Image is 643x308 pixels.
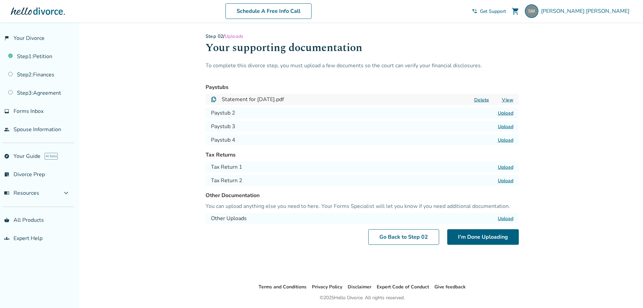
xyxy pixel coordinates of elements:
[541,7,632,15] span: [PERSON_NAME] [PERSON_NAME]
[211,176,242,185] h4: Tax Return 2
[498,215,513,222] label: Upload
[4,189,39,197] span: Resources
[222,95,284,103] h4: Statement for [DATE].pdf
[206,40,519,62] h1: Your supporting documentation
[498,110,513,116] label: Upload
[211,163,242,171] h4: Tax Return 1
[206,202,519,210] p: You can upload anything else you need to here. Your Forms Specialist will let you know if you nee...
[472,8,477,14] span: phone_in_talk
[62,189,70,197] span: expand_more
[502,97,513,103] a: View
[4,236,9,241] span: groups
[377,284,429,290] a: Expert Code of Conduct
[225,3,312,19] a: Schedule A Free Info Call
[4,127,9,132] span: people
[320,294,405,302] div: © 2025 Hello Divorce. All rights reserved.
[206,83,519,91] h3: Paystubs
[14,108,44,115] span: Forms Inbox
[211,109,235,117] h4: Paystub 2
[206,33,519,40] div: /
[480,8,506,15] span: Get Support
[498,164,513,170] label: Upload
[498,177,513,184] label: Upload
[206,151,519,159] h3: Tax Returns
[4,109,9,114] span: inbox
[525,4,538,18] img: stacy_morales@hotmail.com
[498,137,513,143] label: Upload
[206,33,223,40] a: Step 02
[368,229,439,245] a: Go Back to Step 02
[206,62,519,78] p: To complete this divorce step, you must upload a few documents so the court can verify your finan...
[4,35,9,41] span: flag_2
[211,136,235,144] h4: Paystub 4
[4,217,9,223] span: shopping_basket
[4,190,9,196] span: menu_book
[259,284,306,290] a: Terms and Conditions
[211,97,216,102] img: Document
[498,123,513,130] label: Upload
[447,229,519,245] button: I'm Done Uploading
[211,214,247,222] h4: Other Uploads
[472,8,506,15] a: phone_in_talkGet Support
[472,96,491,103] button: Delete
[348,283,371,291] li: Disclaimer
[211,122,235,131] h4: Paystub 3
[206,191,519,199] h3: Other Documentation
[4,172,9,177] span: list_alt_check
[4,153,9,159] span: explore
[45,153,58,160] span: AI beta
[511,7,519,15] span: shopping_cart
[225,33,244,40] span: Uploads
[312,284,342,290] a: Privacy Policy
[434,283,466,291] li: Give feedback
[609,276,643,308] iframe: Chat Widget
